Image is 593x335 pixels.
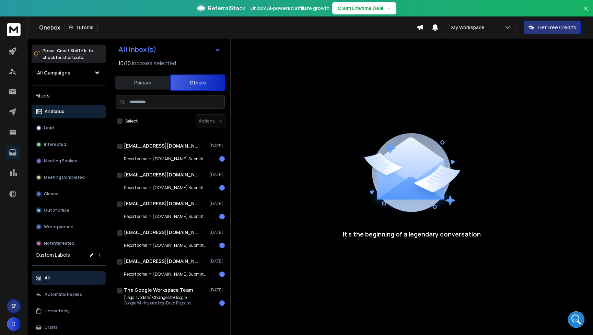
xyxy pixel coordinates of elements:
div: You’ll get replies here and in your email:✉️[PERSON_NAME][EMAIL_ADDRESS][DOMAIN_NAME]Our usual re... [5,67,113,119]
div: David says… [5,39,132,67]
h3: Inboxes selected [132,59,176,67]
div: 1 [219,214,225,219]
div: 1 [219,185,225,190]
h1: The Google Workspace Team [124,287,193,293]
button: Drafts [32,321,106,334]
button: Meeting Booked [32,154,106,168]
button: Upload attachment [11,225,16,230]
p: Lead [44,125,54,131]
p: Meeting Completed [44,175,85,180]
p: [DATE] [209,201,225,206]
p: All Status [45,109,64,114]
h1: [EMAIL_ADDRESS][DOMAIN_NAME] [124,142,199,149]
button: go back [4,3,18,16]
button: Send a message… [118,222,129,233]
button: Primary [115,75,170,90]
h1: [EMAIL_ADDRESS][DOMAIN_NAME] [124,200,199,207]
h1: [EMAIL_ADDRESS][DOMAIN_NAME] [124,258,199,265]
span: 10 / 10 [118,59,131,67]
button: Lead [32,121,106,135]
img: Profile image for Rohan [29,4,40,15]
h1: [EMAIL_ADDRESS][DOMAIN_NAME] [124,171,199,178]
p: Not Interested [44,241,74,246]
label: Select [125,118,138,124]
div: Close [120,3,133,15]
p: [DATE] [209,172,225,177]
button: All [32,271,106,285]
button: Wrong person [32,220,106,234]
button: Interested [32,138,106,151]
p: Interested [44,142,66,147]
div: 1 [219,300,225,306]
div: 1 [219,243,225,248]
p: Drafts [45,325,58,330]
h1: All Inbox(s) [118,46,156,53]
p: [Legal Update] Changes to Google [124,295,191,300]
button: Home [107,3,120,16]
iframe: Intercom live chat [568,311,584,328]
button: Not Interested [32,236,106,250]
p: Press to check for shortcuts. [43,47,93,61]
button: Emoji picker [22,225,27,230]
button: Tutorial [65,23,98,32]
p: Automatic Replies [45,292,82,297]
h1: All Campaigns [37,69,70,76]
p: Google Workspace logo Data Regions [124,300,191,306]
img: Profile image for Lakshita [34,198,40,203]
img: Profile image for Raj [39,4,50,15]
button: D [7,317,21,331]
button: Start recording [44,225,49,230]
button: Out of office [32,204,106,217]
p: Meeting Booked [44,158,78,164]
p: Under 15 minutes [58,9,98,15]
p: Report domain: [DOMAIN_NAME] Submitter: [DOMAIN_NAME] [124,156,206,162]
p: Unread only [45,308,70,314]
p: [DATE] [209,258,225,264]
p: [DATE] [209,287,225,293]
span: Cmd + Shift + k [56,47,87,55]
p: Closed [44,191,59,197]
p: [DATE] [209,230,225,235]
p: Report domain: [DOMAIN_NAME] Submitter: [DOMAIN_NAME] [124,214,206,219]
div: Our usual reply time 🕒 [11,101,107,115]
p: Unlock AI-powered affiliate growth [251,5,329,12]
div: Onebox [39,23,417,32]
p: Report domain: [DOMAIN_NAME] Submitter: [DOMAIN_NAME] [124,272,206,277]
button: All Inbox(s) [113,43,226,56]
h1: [EMAIL_ADDRESS][DOMAIN_NAME] [124,229,199,236]
button: Closed [32,187,106,201]
h3: Custom Labels [36,252,70,258]
p: It’s the beginning of a legendary conversation [343,229,481,239]
span: → [386,5,391,12]
p: Wrong person [44,224,73,230]
button: Get Free Credits [524,21,581,34]
p: Out of office [44,208,69,213]
p: Report domain: [DOMAIN_NAME] Submitter: [DOMAIN_NAME] [124,185,206,190]
p: My Workspace [451,24,487,31]
button: Unread only [32,304,106,318]
p: Report domain: [DOMAIN_NAME] Submitter: [DOMAIN_NAME] [124,243,206,248]
button: Others [170,74,225,91]
p: Get Free Credits [538,24,576,31]
button: All Status [32,105,106,118]
div: 1 [219,156,225,162]
img: Profile image for Raj [43,198,48,203]
div: How can I easily unsubscribe a prospect like in Mailshake? [25,39,132,61]
h3: Filters [32,91,106,101]
textarea: Message… [6,210,131,222]
div: Waiting for a teammate [7,198,130,203]
div: Box • AI Agent • 5m ago [11,120,61,124]
span: ReferralStack [208,4,245,12]
div: You’ll get replies here and in your email: ✉️ [11,71,107,97]
button: Meeting Completed [32,171,106,184]
button: Close banner [581,4,590,21]
p: All [45,275,50,281]
img: Profile image for Rohan [38,198,44,203]
div: How can I easily unsubscribe a prospect like in Mailshake? [30,44,126,57]
div: Box says… [5,67,132,134]
b: under 15 minutes [17,108,65,114]
button: Claim Lifetime Deal→ [332,2,396,14]
button: Gif picker [33,225,38,230]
